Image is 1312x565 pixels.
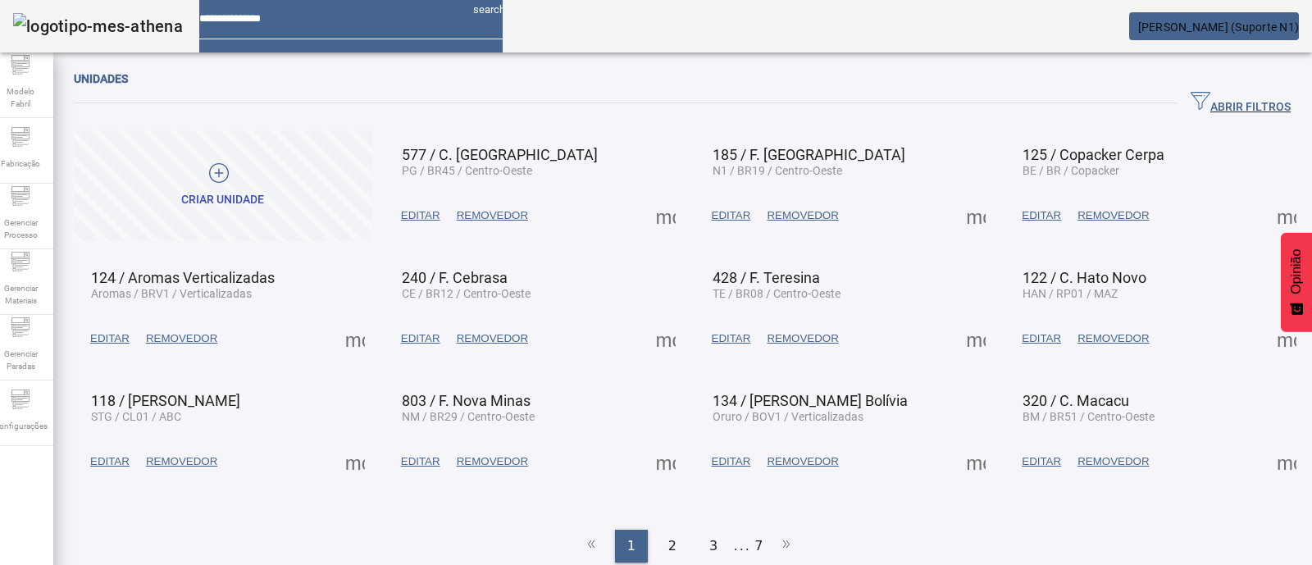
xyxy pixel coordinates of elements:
font: NM / BR29 / Centro-Oeste [402,410,535,423]
font: EDITAR [90,332,130,344]
font: Gerenciar Paradas [4,349,38,371]
button: REMOVEDOR [138,324,225,353]
font: 125 / Copacker Cerpa [1023,146,1164,163]
button: EDITAR [704,201,759,230]
button: Mais [961,201,991,230]
button: REMOVEDOR [1069,447,1157,476]
button: REMOVEDOR [1069,201,1157,230]
font: N1 / BR19 / Centro-Oeste [713,164,842,177]
font: EDITAR [401,209,440,221]
button: REMOVEDOR [449,201,536,230]
font: BE / BR / Copacker [1023,164,1119,177]
button: Mais [651,447,681,476]
button: EDITAR [704,447,759,476]
img: logotipo-mes-athena [13,13,183,39]
font: REMOVEDOR [146,332,217,344]
font: REMOVEDOR [1077,209,1149,221]
font: REMOVEDOR [457,455,528,467]
font: CE / BR12 / Centro-Oeste [402,287,531,300]
font: 428 / F. Teresina [713,269,820,286]
font: EDITAR [1022,332,1061,344]
font: REMOVEDOR [457,209,528,221]
button: EDITAR [393,447,449,476]
font: Modelo Fabril [7,87,34,108]
font: Fabricação [1,159,40,168]
button: ABRIR FILTROS [1178,89,1304,118]
font: BM / BR51 / Centro-Oeste [1023,410,1155,423]
font: REMOVEDOR [146,455,217,467]
button: EDITAR [1014,201,1069,230]
font: 3 [709,538,717,554]
button: REMOVEDOR [758,324,846,353]
button: REMOVEDOR [449,447,536,476]
button: REMOVEDOR [758,201,846,230]
font: Unidades [74,72,128,85]
button: EDITAR [82,324,138,353]
font: TE / BR08 / Centro-Oeste [713,287,840,300]
font: EDITAR [1022,209,1061,221]
font: STG / CL01 / ABC [91,410,181,423]
font: 2 [668,538,676,554]
button: Mais [1272,201,1301,230]
button: Mais [961,324,991,353]
button: REMOVEDOR [1069,324,1157,353]
font: REMOVEDOR [767,332,838,344]
font: EDITAR [712,332,751,344]
button: Mais [651,324,681,353]
button: EDITAR [1014,324,1069,353]
font: 118 / [PERSON_NAME] [91,392,240,409]
button: EDITAR [704,324,759,353]
button: Mais [1272,324,1301,353]
font: REMOVEDOR [1077,455,1149,467]
font: 320 / C. Macacu [1023,392,1129,409]
font: EDITAR [401,332,440,344]
button: Mais [340,447,370,476]
font: REMOVEDOR [767,455,838,467]
button: Criar unidade [74,130,372,241]
font: Opinião [1289,249,1303,294]
button: EDITAR [82,447,138,476]
font: Oruro / BOV1 / Verticalizadas [713,410,863,423]
font: REMOVEDOR [767,209,838,221]
font: REMOVEDOR [457,332,528,344]
font: 7 [754,538,763,554]
font: HAN / RP01 / MAZ [1023,287,1118,300]
font: ABRIR FILTROS [1210,100,1291,113]
font: REMOVEDOR [1077,332,1149,344]
font: ... [734,538,751,554]
font: 134 / [PERSON_NAME] Bolívia [713,392,908,409]
button: REMOVEDOR [758,447,846,476]
font: EDITAR [90,455,130,467]
button: Mais [961,447,991,476]
font: 122 / C. Hato Novo [1023,269,1146,286]
font: 577 / C. [GEOGRAPHIC_DATA] [402,146,598,163]
button: REMOVEDOR [449,324,536,353]
button: Mais [651,201,681,230]
button: EDITAR [393,324,449,353]
button: Mais [1272,447,1301,476]
font: 803 / F. Nova Minas [402,392,531,409]
font: [PERSON_NAME] (Suporte N1) [1138,21,1300,34]
font: EDITAR [1022,455,1061,467]
button: EDITAR [393,201,449,230]
button: Feedback - Mostrar pesquisa [1281,233,1312,332]
font: EDITAR [712,209,751,221]
button: Mais [340,324,370,353]
font: EDITAR [712,455,751,467]
button: REMOVEDOR [138,447,225,476]
font: Criar unidade [181,193,264,206]
font: 240 / F. Cebrasa [402,269,508,286]
font: 124 / Aromas Verticalizadas [91,269,275,286]
font: Gerenciar Processo [4,218,38,239]
button: EDITAR [1014,447,1069,476]
font: Gerenciar Materiais [4,284,38,305]
font: PG / BR45 / Centro-Oeste [402,164,532,177]
font: 185 / F. [GEOGRAPHIC_DATA] [713,146,905,163]
font: EDITAR [401,455,440,467]
font: Aromas / BRV1 / Verticalizadas [91,287,252,300]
